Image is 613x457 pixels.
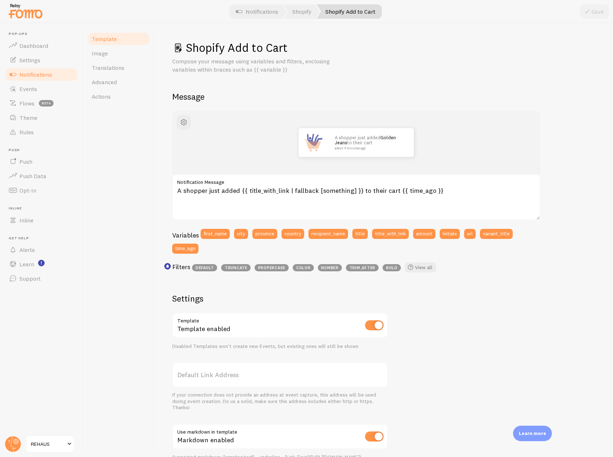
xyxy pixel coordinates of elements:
[172,424,388,450] div: Markdown enabled
[172,362,388,388] label: Default Link Address
[293,264,314,271] span: color
[92,64,124,71] span: Translations
[282,229,304,239] button: country
[4,39,78,53] a: Dashboard
[87,60,150,75] a: Translations
[413,229,435,239] button: amount
[92,35,117,42] span: Template
[87,46,150,60] a: Image
[335,135,396,145] a: Golden Jeans
[38,260,45,266] svg: <p>Watch New Feature Tutorials!</p>
[405,262,436,272] a: View all
[92,78,117,86] span: Advanced
[201,229,230,239] button: first_name
[4,257,78,271] a: Learn
[4,82,78,96] a: Events
[4,271,78,286] a: Support
[19,158,32,165] span: Push
[19,56,40,64] span: Settings
[4,154,78,169] a: Push
[19,100,35,107] span: Flows
[8,2,44,20] img: fomo-relay-logo-orange.svg
[4,213,78,227] a: Inline
[92,50,108,57] span: Image
[92,93,111,100] span: Actions
[9,206,78,211] span: Inline
[19,42,48,49] span: Dashboard
[318,264,342,271] span: number
[221,264,251,271] span: truncate
[372,229,409,239] button: title_with_link
[9,148,78,153] span: Push
[4,96,78,110] a: Flows beta
[4,243,78,257] a: Alerts
[4,110,78,125] a: Theme
[164,263,171,270] svg: <p>Use filters like | propercase to change CITY to City in your templates</p>
[383,264,401,271] span: bold
[172,231,199,239] h3: Variables
[172,313,388,339] div: Template enabled
[19,114,37,121] span: Theme
[4,169,78,183] a: Push Data
[255,264,289,271] span: propercase
[346,264,379,271] span: trim_after
[252,229,277,239] button: province
[19,172,46,180] span: Push Data
[172,244,198,254] button: time_ago
[26,435,74,453] a: REHAUS
[192,264,217,271] span: default
[19,275,41,282] span: Support
[19,71,52,78] span: Notifications
[19,187,36,194] span: Opt-In
[464,229,476,239] button: url
[87,89,150,104] a: Actions
[9,32,78,36] span: Pop-ups
[519,430,546,437] p: Learn more
[4,67,78,82] a: Notifications
[352,229,368,239] button: title
[308,229,348,239] button: recipient_name
[172,40,596,55] h1: Shopify Add to Cart
[31,440,65,448] span: REHAUS
[19,261,34,268] span: Learn
[4,53,78,67] a: Settings
[172,343,388,350] div: Disabled Templates won't create new Events, but existing ones will still be shown
[172,293,388,304] h2: Settings
[19,217,33,224] span: Inline
[9,236,78,241] span: Get Help
[299,128,328,157] img: Fomo
[4,125,78,139] a: Rules
[19,128,34,136] span: Rules
[172,392,388,411] div: If your connection does not provide an address at event capture, this address will be used during...
[4,183,78,198] a: Opt-In
[172,174,540,186] label: Notification Message
[19,246,35,253] span: Alerts
[87,32,150,46] a: Template
[172,91,596,102] h2: Message
[335,146,404,150] small: about 4 minutes ago
[172,57,345,74] p: Compose your message using variables and filters, enclosing variables within braces such as {{ va...
[513,426,552,441] div: Learn more
[87,75,150,89] a: Advanced
[440,229,460,239] button: initials
[39,100,54,107] span: beta
[234,229,248,239] button: city
[172,263,190,271] h3: Filters
[480,229,513,239] button: variant_title
[19,85,37,92] span: Events
[335,135,407,150] p: A shopper just added to their cart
